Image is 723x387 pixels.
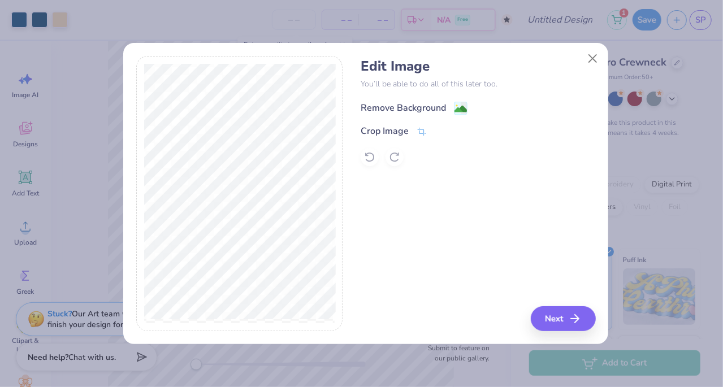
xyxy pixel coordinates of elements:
[361,58,595,75] h4: Edit Image
[531,306,596,331] button: Next
[582,48,604,69] button: Close
[361,78,595,90] p: You’ll be able to do all of this later too.
[361,101,446,115] div: Remove Background
[361,124,409,138] div: Crop Image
